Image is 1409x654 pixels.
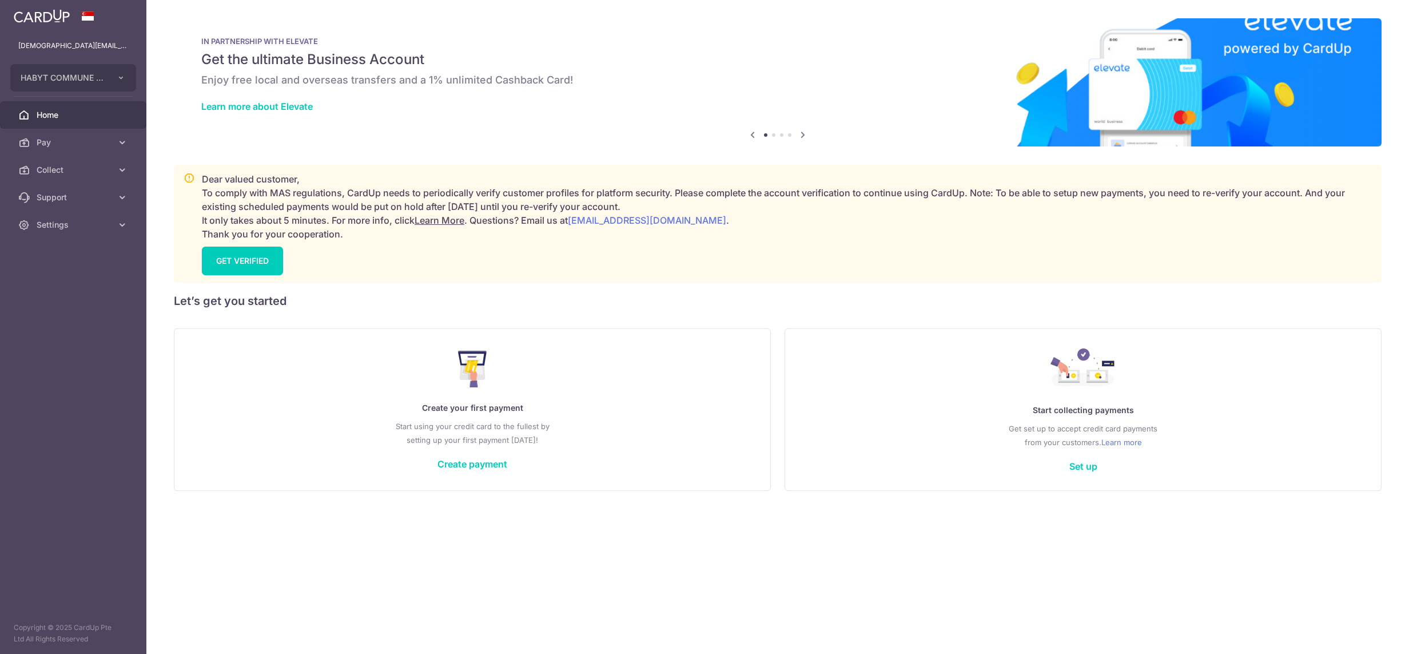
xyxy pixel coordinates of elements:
[18,40,128,51] p: [DEMOGRAPHIC_DATA][EMAIL_ADDRESS][DOMAIN_NAME]
[202,247,283,275] a: GET VERIFIED
[37,164,112,176] span: Collect
[1101,435,1142,449] a: Learn more
[10,64,136,92] button: HABYT COMMUNE SINGAPORE 1 PTE LTD
[37,192,112,203] span: Support
[201,37,1354,46] p: IN PARTNERSHIP WITH ELEVATE
[37,137,112,148] span: Pay
[201,50,1354,69] h5: Get the ultimate Business Account
[458,351,487,387] img: Make Payment
[202,172,1372,241] p: Dear valued customer, To comply with MAS regulations, CardUp needs to periodically verify custome...
[201,101,313,112] a: Learn more about Elevate
[201,73,1354,87] h6: Enjoy free local and overseas transfers and a 1% unlimited Cashback Card!
[174,292,1382,310] h5: Let’s get you started
[808,422,1358,449] p: Get set up to accept credit card payments from your customers.
[21,72,105,84] span: HABYT COMMUNE SINGAPORE 1 PTE LTD
[415,215,464,226] a: Learn More
[37,109,112,121] span: Home
[37,219,112,231] span: Settings
[1050,348,1116,390] img: Collect Payment
[197,419,747,447] p: Start using your credit card to the fullest by setting up your first payment [DATE]!
[14,9,70,23] img: CardUp
[197,401,747,415] p: Create your first payment
[1069,461,1097,472] a: Set up
[437,458,507,470] a: Create payment
[174,18,1382,146] img: Renovation banner
[568,215,726,226] a: [EMAIL_ADDRESS][DOMAIN_NAME]
[808,403,1358,417] p: Start collecting payments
